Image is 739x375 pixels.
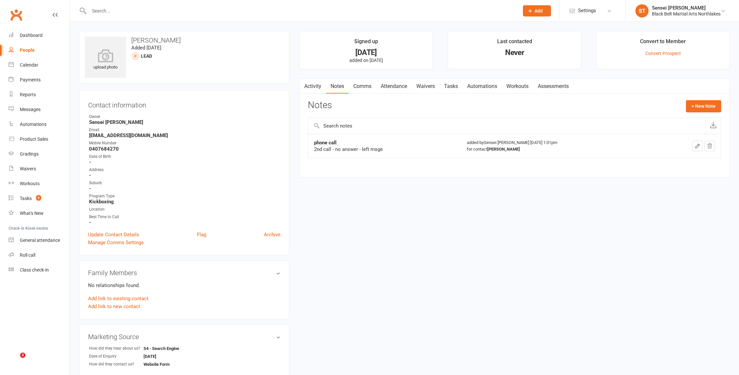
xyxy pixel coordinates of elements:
[9,102,70,117] a: Messages
[314,140,337,146] strong: phone call
[88,231,139,239] a: Update Contact Details
[89,219,280,225] strong: -
[8,7,24,23] a: Clubworx
[20,181,40,186] div: Workouts
[308,100,332,112] h3: Notes
[144,346,181,351] strong: S4 - Search Engine
[89,180,280,186] div: Suburb
[20,92,36,97] div: Reports
[9,58,70,72] a: Calendar
[9,43,70,58] a: People
[20,267,49,273] div: Class check-in
[88,295,148,303] a: Add link to existing contact
[9,72,70,87] a: Payments
[652,5,721,11] div: Sensei [PERSON_NAME]
[314,146,455,153] div: 2nd call - no answer - left msge
[645,51,681,56] a: Convert Prospect
[9,206,70,221] a: What's New
[487,147,520,152] strong: [PERSON_NAME]
[502,79,533,94] a: Workouts
[20,47,35,53] div: People
[640,37,686,49] div: Convert to Member
[89,186,280,191] strong: -
[9,28,70,43] a: Dashboard
[305,49,426,56] div: [DATE]
[9,117,70,132] a: Automations
[463,79,502,94] a: Automations
[88,281,280,289] p: No relationships found.
[89,119,280,125] strong: Sensei [PERSON_NAME]
[144,354,181,359] strong: [DATE]
[20,238,60,243] div: General attendance
[88,333,280,340] h3: Marketing Source
[88,303,140,310] a: Add link to new contact
[523,5,551,16] button: Add
[354,37,378,49] div: Signed up
[9,233,70,248] a: General attendance kiosk mode
[85,49,126,71] div: upload photo
[7,353,22,368] iframe: Intercom live chat
[89,167,280,173] div: Address
[497,37,532,49] div: Last contacted
[467,146,649,153] div: for contact
[9,263,70,277] a: Class kiosk mode
[89,206,280,213] div: Location
[9,248,70,263] a: Roll call
[533,79,573,94] a: Assessments
[87,6,514,15] input: Search...
[9,147,70,161] a: Gradings
[20,77,41,82] div: Payments
[20,122,47,127] div: Automations
[89,154,280,160] div: Date of Birth
[20,33,43,38] div: Dashboard
[88,99,280,109] h3: Contact information
[89,345,144,352] div: How did they hear about us?
[412,79,439,94] a: Waivers
[89,127,280,133] div: Email
[9,87,70,102] a: Reports
[89,214,280,220] div: Best Time to Call
[20,196,32,201] div: Tasks
[36,195,41,201] span: 5
[349,79,376,94] a: Comms
[197,231,206,239] a: Flag
[131,45,161,51] time: Added [DATE]
[300,79,326,94] a: Activity
[439,79,463,94] a: Tasks
[652,11,721,17] div: Black Belt Martial Arts Northlakes
[20,252,35,258] div: Roll call
[305,58,426,63] p: added on [DATE]
[686,100,721,112] button: + New Note
[89,159,280,165] strong: -
[20,107,41,112] div: Messages
[88,269,280,276] h3: Family Members
[89,146,280,152] strong: 0407684270
[89,132,280,138] strong: [EMAIL_ADDRESS][DOMAIN_NAME]
[89,172,280,178] strong: -
[20,353,25,358] span: 2
[326,79,349,94] a: Notes
[20,151,39,157] div: Gradings
[89,193,280,199] div: Program Type
[264,231,280,239] a: Archive
[20,62,38,68] div: Calendar
[376,79,412,94] a: Attendance
[9,132,70,147] a: Product Sales
[635,4,649,17] div: ST
[89,199,280,205] strong: Kickboxing
[88,239,144,246] a: Manage Comms Settings
[9,176,70,191] a: Workouts
[85,37,284,44] h3: [PERSON_NAME]
[20,211,44,216] div: What's New
[20,136,48,142] div: Product Sales
[89,140,280,146] div: Mobile Number
[9,161,70,176] a: Waivers
[89,361,144,367] div: How did they contact us?
[89,353,144,360] div: Date of Enquiry
[144,362,181,367] strong: Website Form
[9,191,70,206] a: Tasks 5
[20,166,36,171] div: Waivers
[578,3,596,18] span: Settings
[308,118,705,134] input: Search notes
[141,53,152,59] span: Lead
